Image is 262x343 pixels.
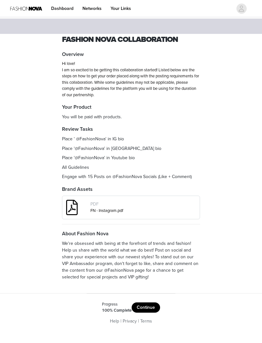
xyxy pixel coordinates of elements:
[132,302,160,313] button: Continue
[62,61,200,67] p: Hi love!
[62,67,200,98] p: I am so excited to be getting this collaboration started! Listed below are the steps on how to ge...
[62,230,200,238] h4: About Fashion Nova
[238,4,244,14] div: avatar
[79,1,105,16] a: Networks
[102,301,132,308] div: Progress
[62,174,192,179] span: Engage with 15 Posts on @FashionNova Socials (Like + Comment)
[140,318,152,324] a: Terms
[62,34,200,45] h1: Fashion Nova Collaboration
[62,240,200,280] p: We're obsessed with being at the forefront of trends and fashion! Help us share with the world wh...
[62,185,200,193] h4: Brand Assets
[47,1,77,16] a: Dashboard
[62,165,89,170] span: All Guidelines
[110,318,119,324] a: Help
[62,103,200,111] h4: Your Product
[90,201,99,207] span: PDF
[102,308,132,314] div: 100% Complete
[62,146,161,151] span: Place '@FashionNova' in [GEOGRAPHIC_DATA] bio
[107,1,135,16] a: Your Links
[62,155,135,160] span: Place '@FashionNova' in Youtube bio
[62,113,200,120] p: You will be paid with products.
[90,208,123,213] a: FN - Instagram.pdf
[10,1,42,16] img: Fashion Nova Logo
[62,125,200,133] h4: Review Tasks
[123,318,137,324] a: Privacy
[62,136,124,142] span: Place ' @FashionNova' in IG bio
[120,318,121,324] span: |
[138,318,139,324] span: |
[62,51,200,58] h4: Overview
